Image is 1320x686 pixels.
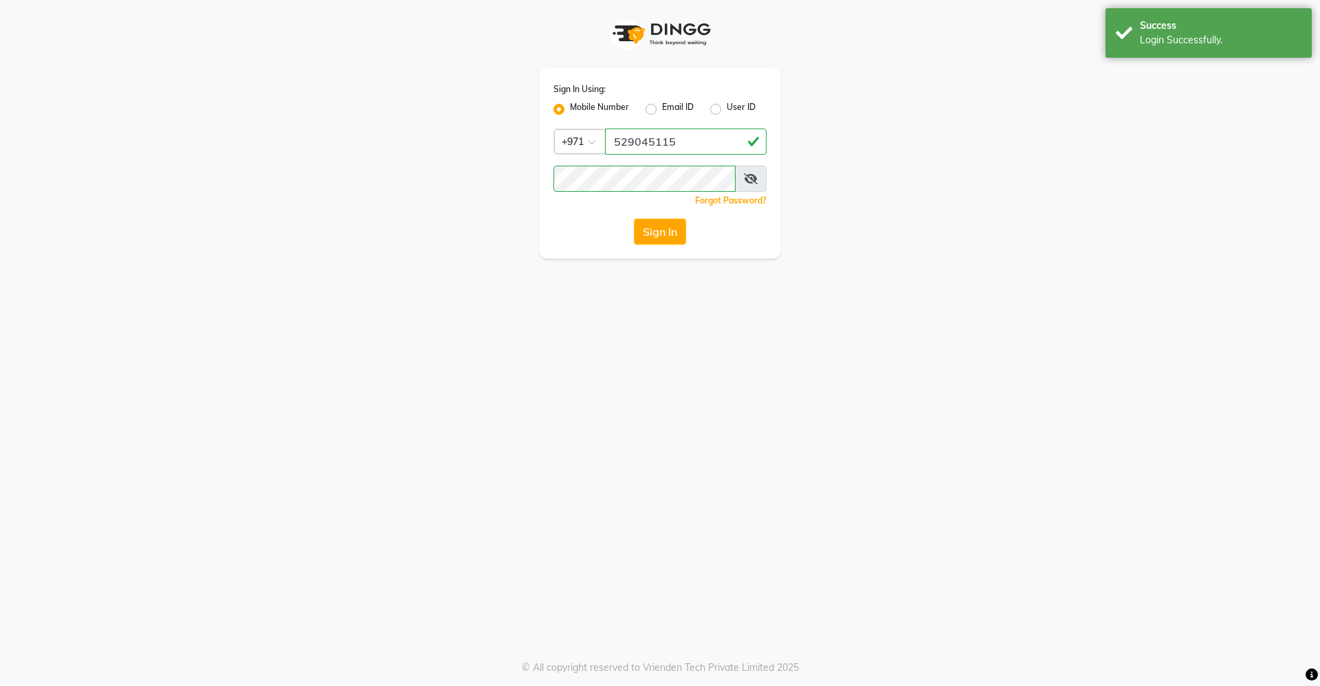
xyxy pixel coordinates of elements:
label: Mobile Number [570,101,629,118]
label: Sign In Using: [553,83,606,96]
input: Username [605,129,767,155]
img: logo1.svg [605,14,715,54]
label: User ID [727,101,756,118]
div: Success [1140,19,1301,33]
input: Username [553,166,736,192]
a: Forgot Password? [695,195,767,206]
label: Email ID [662,101,694,118]
div: Login Successfully. [1140,33,1301,47]
button: Sign In [634,219,686,245]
